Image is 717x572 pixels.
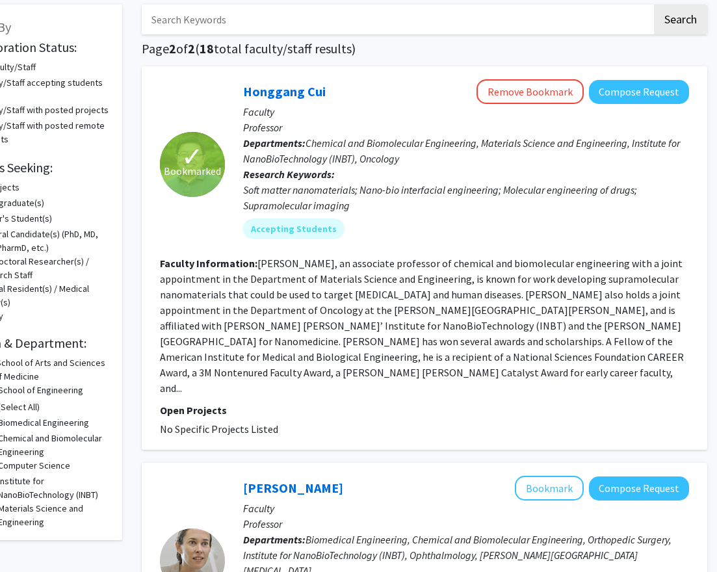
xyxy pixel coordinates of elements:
[243,83,326,99] a: Honggang Cui
[654,5,707,34] button: Search
[160,402,689,418] p: Open Projects
[160,257,684,395] fg-read-more: [PERSON_NAME], an associate professor of chemical and biomolecular engineering with a joint appoi...
[589,476,689,500] button: Compose Request to Jennifer Elisseeff
[243,480,343,496] a: [PERSON_NAME]
[160,257,257,270] b: Faculty Information:
[476,79,584,104] button: Remove Bookmark
[169,40,176,57] span: 2
[243,120,689,135] p: Professor
[200,40,214,57] span: 18
[142,41,707,57] h1: Page of ( total faculty/staff results)
[243,136,306,149] b: Departments:
[243,168,335,181] b: Research Keywords:
[515,476,584,500] button: Add Jennifer Elisseeff to Bookmarks
[243,104,689,120] p: Faculty
[243,533,306,546] b: Departments:
[243,218,345,239] mat-chip: Accepting Students
[10,513,55,562] iframe: Chat
[142,5,652,34] input: Search Keywords
[181,150,203,163] span: ✓
[589,80,689,104] button: Compose Request to Honggang Cui
[243,182,689,213] div: Soft matter nanomaterials; Nano-bio interfacial engineering; Molecular engineering of drugs; Supr...
[164,163,221,179] span: Bookmarked
[243,516,689,532] p: Professor
[188,40,195,57] span: 2
[160,422,278,435] span: No Specific Projects Listed
[243,500,689,516] p: Faculty
[243,136,680,165] span: Chemical and Biomolecular Engineering, Materials Science and Engineering, Institute for NanoBioTe...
